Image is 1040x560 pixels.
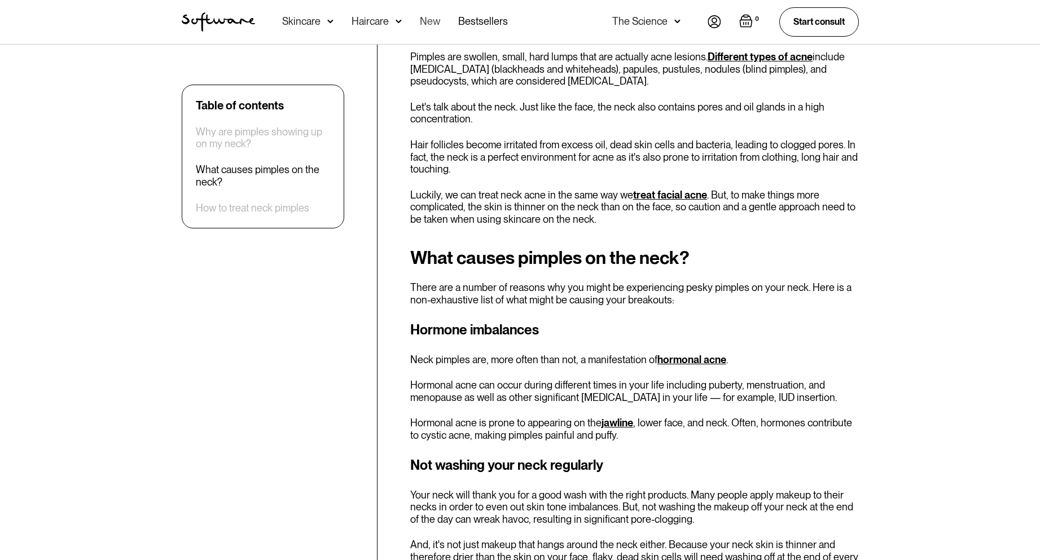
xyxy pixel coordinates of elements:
div: 0 [753,14,761,24]
a: treat facial acne [633,189,707,201]
p: There are a number of reasons why you might be experiencing pesky pimples on your neck. Here is a... [410,281,859,306]
img: Software Logo [182,12,255,32]
p: Hormonal acne is prone to appearing on the , lower face, and neck. Often, hormones contribute to ... [410,417,859,441]
a: Start consult [779,7,859,36]
p: Hair follicles become irritated from excess oil, dead skin cells and bacteria, leading to clogged... [410,139,859,175]
a: Why are pimples showing up on my neck? [196,126,330,150]
p: Neck pimples are, more often than not, a manifestation of . [410,354,859,366]
p: Your neck will thank you for a good wash with the right products. Many people apply makeup to the... [410,489,859,526]
h2: What causes pimples on the neck? [410,248,859,268]
img: arrow down [396,16,402,27]
a: Open empty cart [739,14,761,30]
div: Haircare [352,16,389,27]
a: What causes pimples on the neck? [196,164,330,188]
img: arrow down [327,16,333,27]
a: hormonal acne [657,354,726,365]
div: The Science [612,16,668,27]
p: Pimples are swollen, small, hard lumps that are actually acne lesions. include [MEDICAL_DATA] (bl... [410,51,859,87]
p: Hormonal acne can occur during different times in your life including puberty, menstruation, and ... [410,379,859,403]
p: Luckily, we can treat neck acne in the same way we . But, to make things more complicated, the sk... [410,189,859,226]
a: How to treat neck pimples [196,202,309,214]
div: Table of contents [196,99,284,112]
p: Let's talk about the neck. Just like the face, the neck also contains pores and oil glands in a h... [410,101,859,125]
h3: Hormone imbalances [410,320,859,340]
a: jawline [602,417,633,429]
h3: Not washing your neck regularly [410,455,859,475]
a: home [182,12,255,32]
div: Skincare [282,16,321,27]
img: arrow down [674,16,681,27]
a: Different types of acne [708,51,813,63]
